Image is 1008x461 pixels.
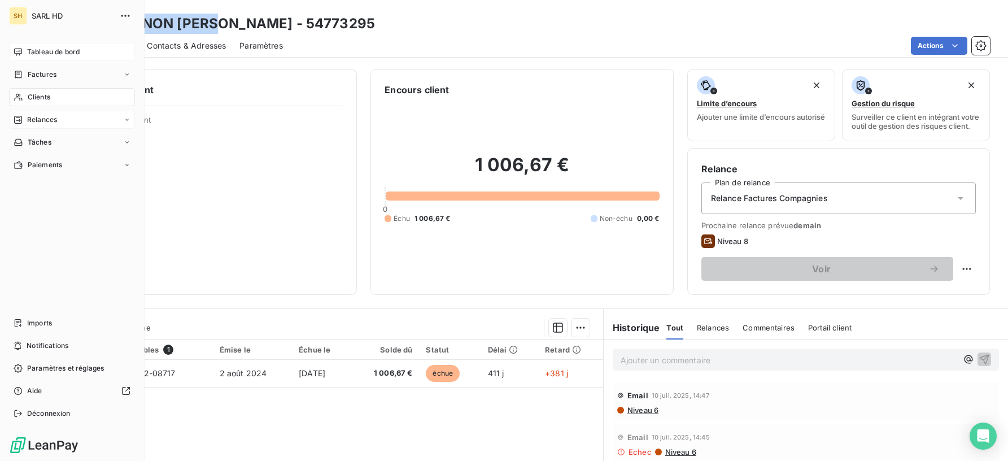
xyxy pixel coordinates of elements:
[27,47,80,57] span: Tableau de bord
[808,323,852,332] span: Portail client
[27,408,71,419] span: Déconnexion
[394,214,410,224] span: Échu
[852,112,980,131] span: Surveiller ce client en intégrant votre outil de gestion des risques client.
[28,137,51,147] span: Tâches
[9,436,79,454] img: Logo LeanPay
[697,323,729,332] span: Relances
[637,214,660,224] span: 0,00 €
[793,221,821,230] span: demain
[163,345,173,355] span: 1
[488,345,531,354] div: Délai
[970,423,997,450] div: Open Intercom Messenger
[717,237,748,246] span: Niveau 8
[545,368,568,378] span: +381 j
[89,345,206,355] div: Pièces comptables
[652,392,709,399] span: 10 juil. 2025, 14:47
[358,368,413,379] span: 1 006,67 €
[385,83,449,97] h6: Encours client
[220,345,285,354] div: Émise le
[147,40,226,51] span: Contacts & Adresses
[27,318,52,328] span: Imports
[911,37,967,55] button: Actions
[600,214,632,224] span: Non-échu
[385,154,659,188] h2: 1 006,67 €
[68,83,343,97] h6: Informations client
[715,264,928,273] span: Voir
[652,434,710,441] span: 10 juil. 2025, 14:45
[842,69,990,141] button: Gestion du risqueSurveiller ce client en intégrant votre outil de gestion des risques client.
[666,323,683,332] span: Tout
[626,406,658,415] span: Niveau 6
[629,447,652,456] span: Echec
[28,160,62,170] span: Paiements
[697,112,825,121] span: Ajouter une limite d’encours autorisé
[701,257,953,281] button: Voir
[426,365,460,382] span: échue
[28,69,56,80] span: Factures
[697,99,757,108] span: Limite d’encours
[299,368,325,378] span: [DATE]
[220,368,267,378] span: 2 août 2024
[27,115,57,125] span: Relances
[299,345,344,354] div: Échue le
[239,40,283,51] span: Paramètres
[852,99,915,108] span: Gestion du risque
[687,69,835,141] button: Limite d’encoursAjouter une limite d’encours autorisé
[99,14,375,34] h3: ARRIGNON [PERSON_NAME] - 54773295
[32,11,113,20] span: SARL HD
[701,221,976,230] span: Prochaine relance prévue
[545,345,596,354] div: Retard
[91,115,343,131] span: Propriétés Client
[28,92,50,102] span: Clients
[9,382,135,400] a: Aide
[627,433,648,442] span: Email
[383,205,387,214] span: 0
[27,363,104,373] span: Paramètres et réglages
[627,391,648,400] span: Email
[358,345,413,354] div: Solde dû
[414,214,451,224] span: 1 006,67 €
[743,323,795,332] span: Commentaires
[27,386,42,396] span: Aide
[9,7,27,25] div: SH
[711,193,828,204] span: Relance Factures Compagnies
[426,345,474,354] div: Statut
[701,162,976,176] h6: Relance
[664,447,696,456] span: Niveau 6
[488,368,504,378] span: 411 j
[604,321,660,334] h6: Historique
[27,341,68,351] span: Notifications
